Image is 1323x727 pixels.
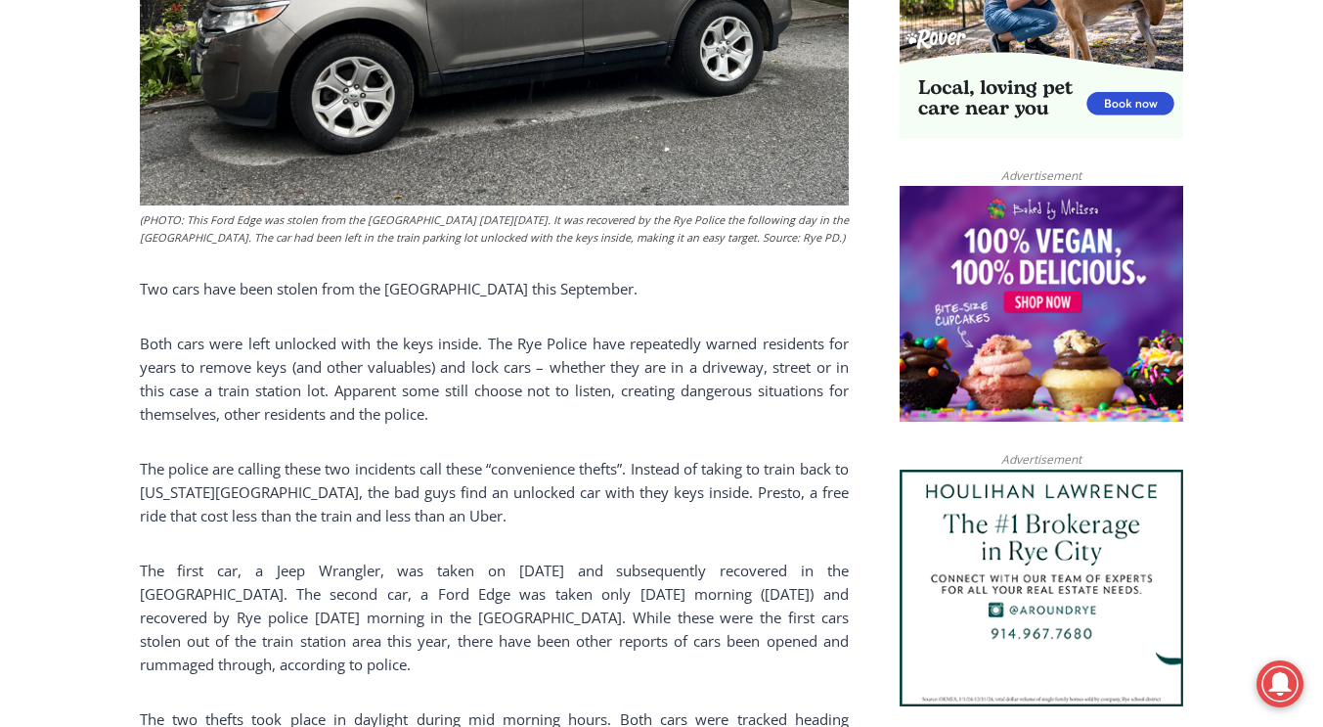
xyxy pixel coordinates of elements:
figcaption: (PHOTO: This Ford Edge was stolen from the [GEOGRAPHIC_DATA] [DATE][DATE]. It was recovered by th... [140,211,849,246]
span: Intern @ [DOMAIN_NAME] [511,195,906,239]
div: "the precise, almost orchestrated movements of cutting and assembling sushi and [PERSON_NAME] mak... [200,122,278,234]
a: Intern @ [DOMAIN_NAME] [470,190,948,244]
span: Open Tues. - Sun. [PHONE_NUMBER] [6,202,192,276]
a: Open Tues. - Sun. [PHONE_NUMBER] [1,197,197,244]
img: Baked by Melissa [900,186,1183,423]
p: The first car, a Jeep Wrangler, was taken on [DATE] and subsequently recovered in the [GEOGRAPHIC... [140,559,849,676]
span: Advertisement [982,450,1101,469]
img: Houlihan Lawrence The #1 Brokerage in Rye City [900,470,1183,706]
span: Advertisement [982,166,1101,185]
p: Both cars were left unlocked with the keys inside. The Rye Police have repeatedly warned resident... [140,332,849,426]
p: The police are calling these two incidents call these “convenience thefts”. Instead of taking to ... [140,457,849,527]
div: "[PERSON_NAME] and I covered the [DATE] Parade, which was a really eye opening experience as I ha... [494,1,924,190]
p: Two cars have been stolen from the [GEOGRAPHIC_DATA] this September. [140,277,849,300]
